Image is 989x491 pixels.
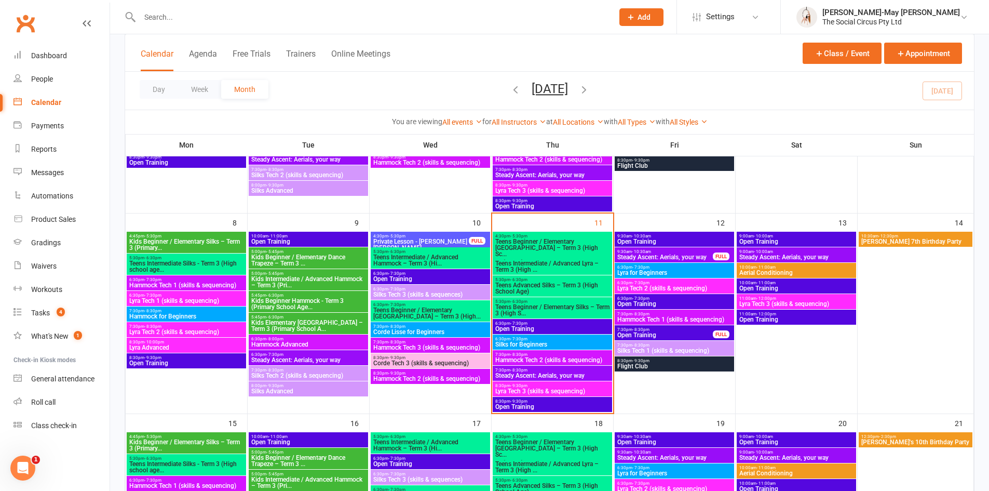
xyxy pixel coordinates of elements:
span: 7:30pm [495,352,610,357]
span: - 10:00am [754,249,773,254]
span: Open Training [617,301,732,307]
div: People [31,75,53,83]
span: Silks Advanced [251,388,366,394]
a: All events [442,118,482,126]
div: 20 [838,414,857,431]
span: Teens Intermediate / Advanced Hammock – Term 3 (Hi... [373,439,488,452]
span: 6:30pm [251,352,366,357]
span: Silks Tech 1 (skills & sequencing) [617,348,732,354]
div: Payments [31,122,64,130]
a: What's New1 [13,325,110,348]
span: 7:30pm [251,368,366,373]
span: - 8:30pm [632,327,649,332]
span: - 10:00am [754,434,773,439]
span: 5:30pm [129,256,244,260]
div: 16 [350,414,369,431]
div: Calendar [31,98,61,107]
span: 8:30pm [495,183,610,188]
span: - 9:30pm [388,155,405,160]
a: Dashboard [13,44,110,68]
div: 15 [228,414,247,431]
span: 5:00pm [251,249,366,254]
div: 10 [472,214,491,231]
a: Roll call [13,391,110,414]
div: 19 [716,414,735,431]
span: - 8:30pm [510,167,527,172]
a: Clubworx [12,10,38,36]
span: Kids Beginner / Elementary Silks – Term 3 (Primary... [129,238,244,251]
span: 5:45pm [251,315,366,320]
img: thumb_image1735801805.png [796,7,817,28]
th: Fri [614,134,736,156]
span: Corde Tech 3 (skills & sequencing) [373,360,488,366]
span: 5:45pm [251,293,366,298]
span: 9:00am [739,450,854,455]
strong: at [546,117,553,126]
span: 5:30pm [495,277,610,282]
span: - 9:30pm [510,399,527,404]
a: Tasks 4 [13,301,110,325]
span: - 8:30pm [632,343,649,348]
span: Teens Intermediate / Advanced Hammock – Term 3 (Hi... [373,254,488,267]
div: Automations [31,192,73,200]
div: 17 [472,414,491,431]
span: - 5:45pm [266,450,283,455]
span: Open Training [617,238,732,245]
span: Open Training [129,360,244,366]
strong: with [604,117,618,126]
span: - 5:30pm [144,434,161,439]
span: Lyra Tech 1 (skills & sequencing) [129,298,244,304]
div: 12 [716,214,735,231]
div: Tasks [31,309,50,317]
span: Lyra Tech 3 (skills & sequencing) [739,301,854,307]
strong: You are viewing [392,117,442,126]
a: Messages [13,161,110,184]
a: Reports [13,138,110,161]
input: Search... [137,10,606,24]
span: 8:30pm [373,155,488,160]
span: 5:30pm [373,249,488,254]
span: - 7:30pm [144,293,161,298]
th: Sat [736,134,858,156]
span: 7:30pm [617,312,732,316]
span: Silks Advanced [251,188,366,194]
span: Settings [706,5,735,29]
th: Mon [126,134,248,156]
span: - 6:30pm [266,293,283,298]
span: Private Lesson - [PERSON_NAME] [PERSON_NAME] [373,238,469,251]
span: Teens Advanced Silks – Term 3 (High School Age) [495,282,610,295]
span: Open Training [739,238,854,245]
span: - 12:00pm [756,296,776,301]
th: Tue [248,134,370,156]
a: All Styles [670,118,708,126]
div: Gradings [31,238,61,247]
span: Hammock Tech 3 (skills & sequencing) [373,344,488,351]
div: Messages [31,168,64,177]
span: Hammock Tech 1 (skills & sequencing) [129,282,244,288]
span: - 8:00pm [266,337,283,341]
span: Kids Beginner / Elementary Silks – Term 3 (Primary... [129,439,244,452]
span: 8:30pm [617,158,732,163]
span: - 10:00pm [144,340,164,344]
span: - 10:00am [754,234,773,238]
div: Product Sales [31,215,76,223]
span: - 7:30pm [388,287,405,291]
span: Kids Beginner Hammock - Term 3 (Primary School Age... [251,298,366,310]
span: Silks Tech 2 (skills & sequencing) [251,373,366,379]
span: 8:30pm [495,399,610,404]
span: - 8:30pm [266,167,283,172]
span: 6:30pm [251,337,366,341]
span: 8:30pm [129,340,244,344]
span: Open Training [495,203,610,209]
span: Hammock Tech 2 (skills & sequencing) [495,156,610,163]
span: - 5:30pm [388,234,405,238]
span: 8:30pm [373,355,488,360]
span: - 8:30pm [632,312,649,316]
span: Open Training [129,160,244,166]
div: 14 [955,214,973,231]
span: - 5:45pm [266,271,283,276]
span: - 2:30pm [879,434,896,439]
div: General attendance [31,375,94,383]
div: FULL [469,237,485,245]
span: - 8:30pm [144,309,161,313]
